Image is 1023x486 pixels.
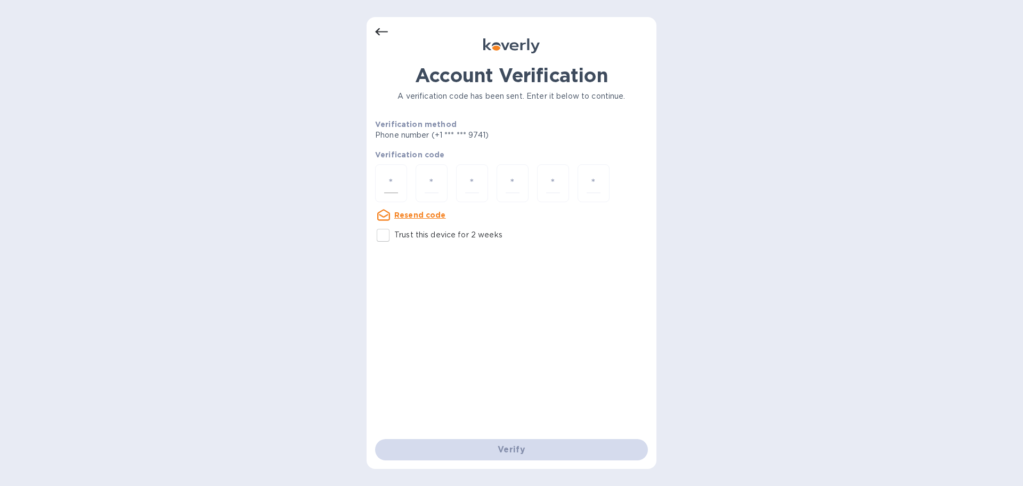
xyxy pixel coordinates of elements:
p: A verification code has been sent. Enter it below to continue. [375,91,648,102]
h1: Account Verification [375,64,648,86]
b: Verification method [375,120,457,129]
p: Phone number (+1 *** *** 9741) [375,130,570,141]
p: Trust this device for 2 weeks [394,229,502,241]
u: Resend code [394,211,446,219]
p: Verification code [375,149,648,160]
